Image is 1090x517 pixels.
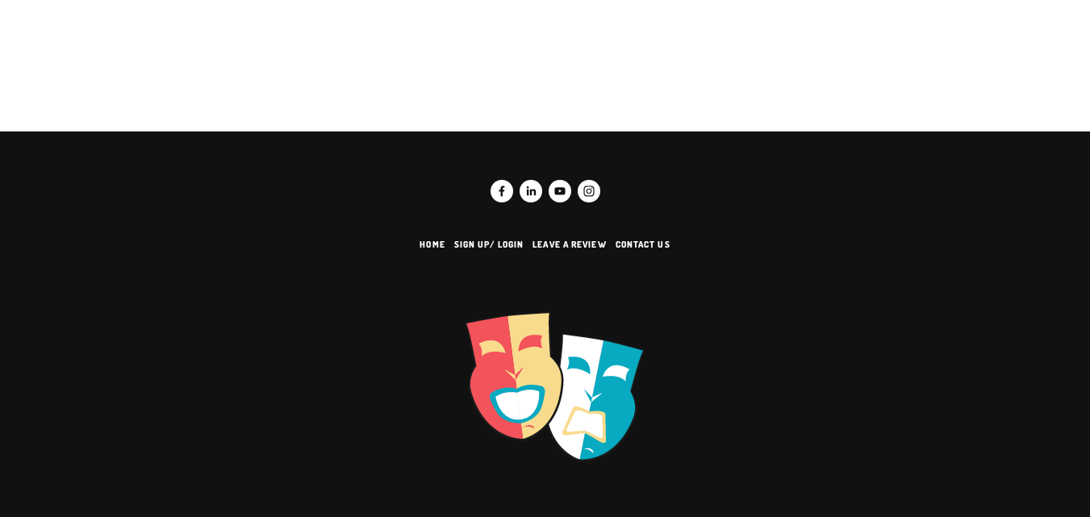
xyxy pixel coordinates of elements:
a: Sign up/ Login [454,239,532,251]
a: Home [420,239,453,251]
a: Facebook [491,180,513,202]
a: TheatreSouth [578,180,600,202]
a: Leave a Review [532,239,615,251]
a: Contact us [616,239,679,251]
a: Yonnick Jones, IMBA [520,180,542,202]
a: TheatreSouth [549,180,571,202]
